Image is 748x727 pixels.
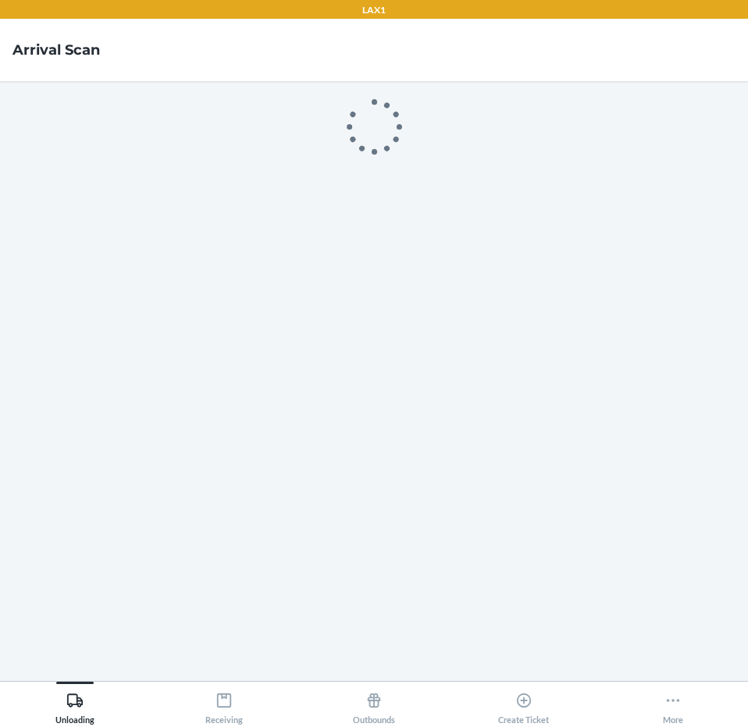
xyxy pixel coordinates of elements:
div: Outbounds [353,686,395,725]
div: Unloading [55,686,94,725]
button: Create Ticket [449,682,599,725]
button: Outbounds [299,682,449,725]
p: LAX1 [362,3,386,17]
h4: Arrival Scan [12,40,100,60]
div: Create Ticket [498,686,549,725]
div: More [663,686,683,725]
button: Receiving [150,682,300,725]
div: Receiving [205,686,243,725]
button: More [598,682,748,725]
